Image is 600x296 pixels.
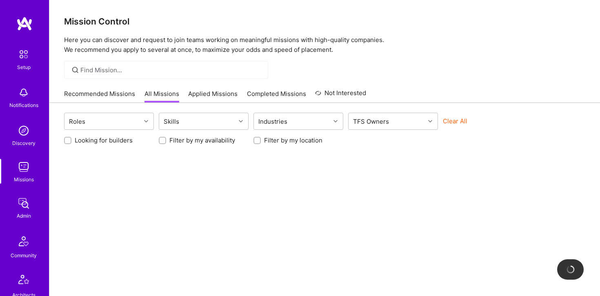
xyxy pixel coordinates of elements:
[71,65,80,75] i: icon SearchGrey
[144,119,148,123] i: icon Chevron
[17,63,31,71] div: Setup
[64,89,135,103] a: Recommended Missions
[14,231,33,251] img: Community
[264,136,322,145] label: Filter by my location
[14,175,34,184] div: Missions
[17,211,31,220] div: Admin
[9,101,38,109] div: Notifications
[144,89,179,103] a: All Missions
[256,116,289,127] div: Industries
[16,159,32,175] img: teamwork
[16,195,32,211] img: admin teamwork
[64,16,585,27] h3: Mission Control
[15,46,32,63] img: setup
[75,136,133,145] label: Looking for builders
[351,116,391,127] div: TFS Owners
[169,136,235,145] label: Filter by my availability
[16,122,32,139] img: discovery
[443,117,467,125] button: Clear All
[247,89,306,103] a: Completed Missions
[333,119,338,123] i: icon Chevron
[188,89,238,103] a: Applied Missions
[14,271,33,291] img: Architects
[80,66,262,74] input: Find Mission...
[67,116,87,127] div: Roles
[566,265,575,274] img: loading
[11,251,37,260] div: Community
[16,85,32,101] img: bell
[239,119,243,123] i: icon Chevron
[428,119,432,123] i: icon Chevron
[64,35,585,55] p: Here you can discover and request to join teams working on meaningful missions with high-quality ...
[16,16,33,31] img: logo
[162,116,181,127] div: Skills
[12,139,36,147] div: Discovery
[315,88,366,103] a: Not Interested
